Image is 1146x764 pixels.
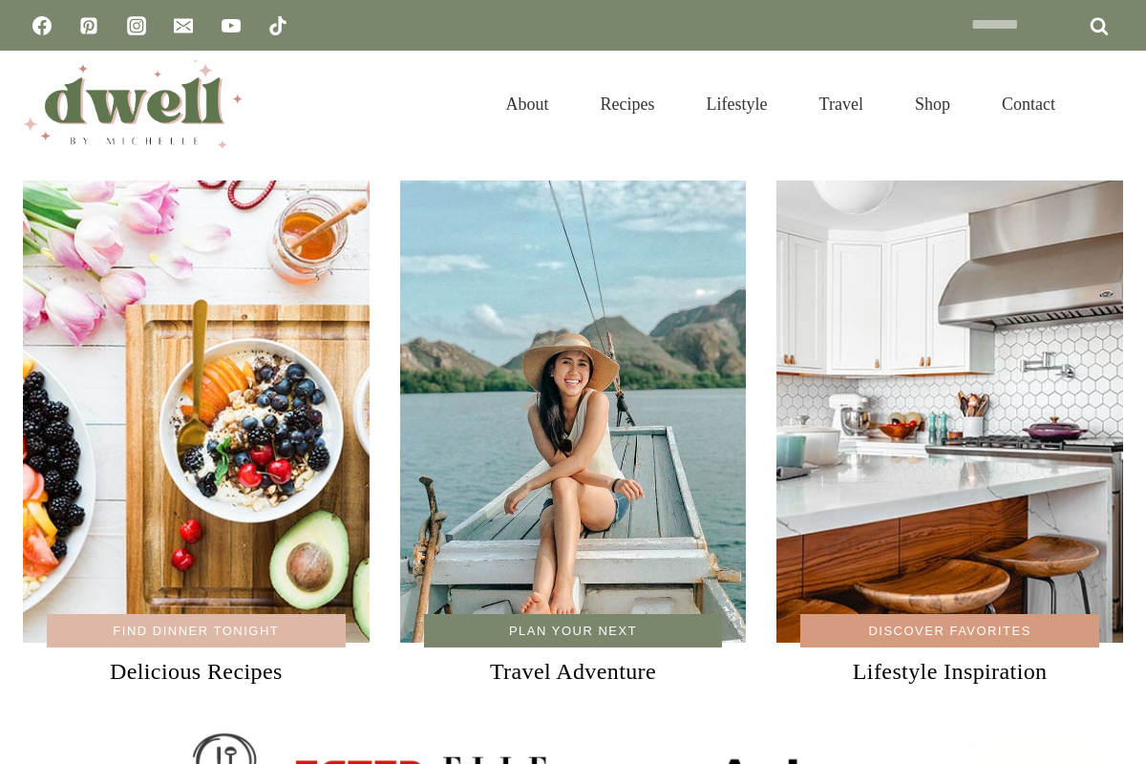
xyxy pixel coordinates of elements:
a: Instagram [117,7,156,45]
button: View Search Form [1091,88,1123,120]
a: TikTok [259,7,297,45]
a: Lifestyle [681,71,794,138]
a: Pinterest [70,7,108,45]
a: Recipes [575,71,681,138]
a: About [480,71,575,138]
a: Facebook [23,7,61,45]
a: Email [164,7,202,45]
nav: Primary Navigation [480,71,1081,138]
a: Contact [976,71,1081,138]
a: Travel [794,71,889,138]
img: DWELL by michelle [23,60,243,148]
a: YouTube [212,7,250,45]
a: Shop [889,71,976,138]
